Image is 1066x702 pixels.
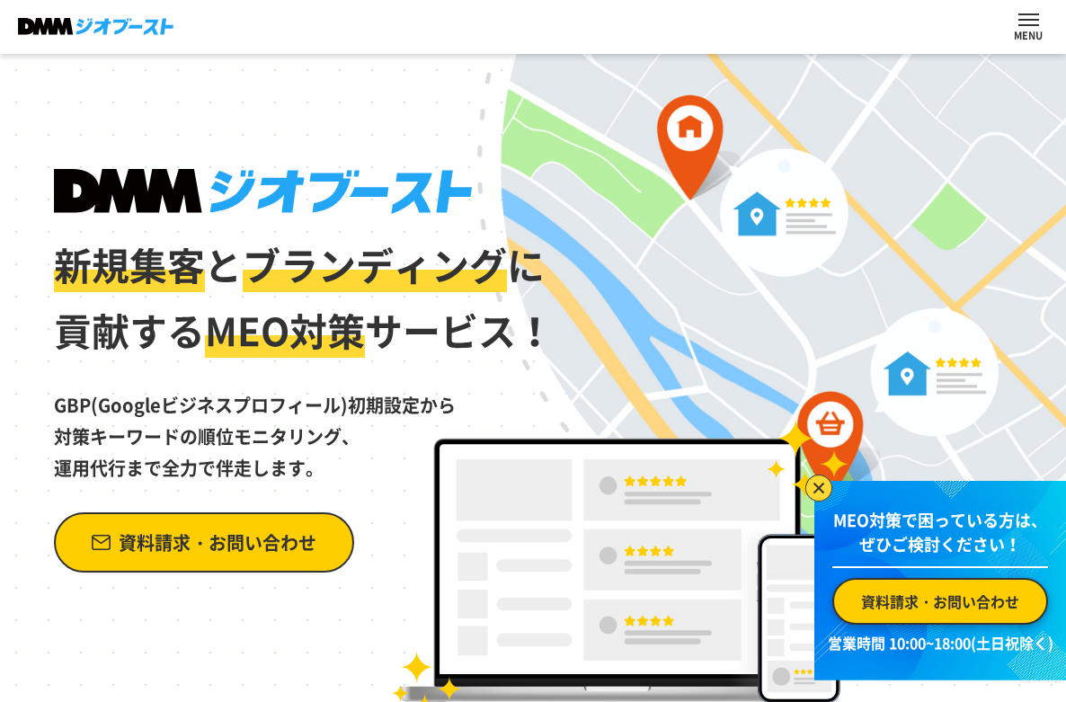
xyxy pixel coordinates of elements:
p: GBP(Googleビジネスプロフィール)初期設定から 対策キーワードの順位モニタリング、 運用代行まで全力で伴走します。 [54,364,555,484]
button: ナビを開閉する [1018,13,1039,26]
img: バナーを閉じる [805,475,832,502]
img: DMMジオブースト [18,18,173,35]
span: 新規集客 [54,236,205,292]
p: 営業時間 10:00~18:00(土日祝除く) [825,632,1055,653]
span: 資料請求・お問い合わせ [119,527,316,558]
a: 資料請求・お問い合わせ [832,578,1048,625]
a: 資料請求・お問い合わせ [54,512,354,573]
p: MEO対策で困っている方は、 ぜひご検討ください！ [832,508,1048,568]
img: DMMジオブースト [54,169,472,214]
span: ブランディング [243,236,507,292]
span: MEO対策 [205,302,365,358]
span: 資料請求・お問い合わせ [861,591,1019,612]
h1: と に 貢献する サービス！ [54,169,555,364]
